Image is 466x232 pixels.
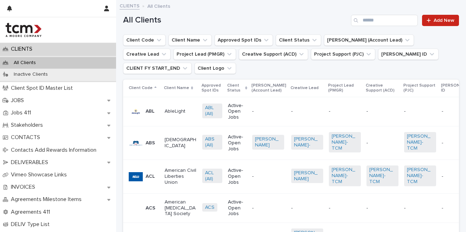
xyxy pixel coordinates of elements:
a: [PERSON_NAME]-TCM [407,133,433,151]
p: - [252,174,284,180]
a: [PERSON_NAME]-TCM [332,133,358,151]
p: Client Code [129,84,153,92]
p: Client Status [227,82,243,95]
button: Approved Spot IDs [215,35,273,46]
p: JOBS [8,97,30,104]
p: CONTACTS [8,134,46,141]
button: Client Name [168,35,212,46]
p: Active-Open Jobs [228,103,247,120]
p: Agreements 411 [8,209,56,215]
p: Approved Spot IDs [202,82,223,95]
a: ABS (All) [205,136,219,148]
button: Creative Support (ACD) [239,49,308,60]
p: Contacts Add Rewards Information [8,147,102,153]
p: - [404,205,436,211]
p: American Civil Liberties Union [165,168,197,185]
p: - [291,205,323,211]
p: Project Support (PJC) [403,82,437,95]
p: - [291,108,323,114]
a: ABL (All) [205,105,219,117]
button: CLIENT FY START_END [123,63,192,74]
p: Active-Open Jobs [228,134,247,152]
a: [PERSON_NAME] [255,136,281,148]
a: [PERSON_NAME]-TCM [407,167,433,184]
input: Search [351,15,418,26]
p: INVOICES [8,184,41,190]
span: Add New [434,18,454,23]
p: - [442,172,445,180]
p: DELIV Type List [8,221,55,228]
button: Client Status [276,35,321,46]
p: ABL [146,108,154,114]
p: Active-Open Jobs [228,168,247,185]
p: [DEMOGRAPHIC_DATA] [165,137,197,149]
p: Creative Lead [291,84,319,92]
h1: All Clients [123,15,348,25]
p: ACS [146,205,155,211]
p: - [366,108,398,114]
img: 4hMmSqQkux38exxPVZHQ [6,23,42,37]
p: AbleLight [165,108,197,114]
p: Creative Support (ACD) [366,82,399,95]
p: - [404,108,436,114]
p: ACL [146,174,155,180]
p: - [366,205,398,211]
p: Stakeholders [8,122,49,128]
button: Moore AE (Account Lead) [324,35,414,46]
p: Inactive Clients [8,71,53,77]
p: All Clients [8,60,42,66]
p: - [366,140,398,146]
a: Add New [422,15,459,26]
p: Active-Open Jobs [228,199,247,217]
p: [PERSON_NAME] (Account Lead) [251,82,286,95]
p: - [252,108,284,114]
a: [PERSON_NAME]-TCM [332,167,358,184]
a: [PERSON_NAME] [294,170,320,182]
p: - [442,139,445,146]
p: CLIENTS [8,46,38,52]
p: Project Lead (PMGR) [328,82,362,95]
a: [PERSON_NAME]- [294,136,320,148]
p: ABS [146,140,155,146]
p: Client Spot ID Master List [8,85,78,92]
button: Project Support (PJC) [311,49,375,60]
p: - [252,205,284,211]
p: All Clients [147,2,170,10]
button: Creative Lead [123,49,171,60]
a: ACL (All) [205,170,219,182]
p: Client Name [164,84,189,92]
p: - [442,204,445,211]
button: Project Lead (PMGR) [173,49,236,60]
p: - [329,205,361,211]
p: - [442,107,445,114]
p: Jobs 411 [8,109,37,116]
button: Neilson ID [378,49,439,60]
p: Agreements Milestone Items [8,196,87,203]
a: CLIENTS [120,1,140,10]
p: - [329,108,361,114]
p: American [MEDICAL_DATA] Society [165,199,197,217]
p: Vimeo Showcase Links [8,171,72,178]
a: [PERSON_NAME]-TCM [369,167,396,184]
p: DELIVERABLES [8,159,54,166]
button: Client Logo [194,63,236,74]
a: ACS [205,205,215,211]
button: Client Code [123,35,166,46]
